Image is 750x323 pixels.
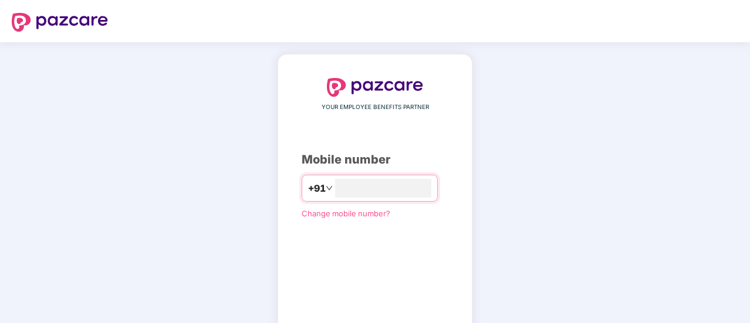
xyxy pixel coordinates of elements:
[308,181,326,196] span: +91
[322,103,429,112] span: YOUR EMPLOYEE BENEFITS PARTNER
[302,151,448,169] div: Mobile number
[12,13,108,32] img: logo
[327,78,423,97] img: logo
[302,209,390,218] a: Change mobile number?
[326,185,333,192] span: down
